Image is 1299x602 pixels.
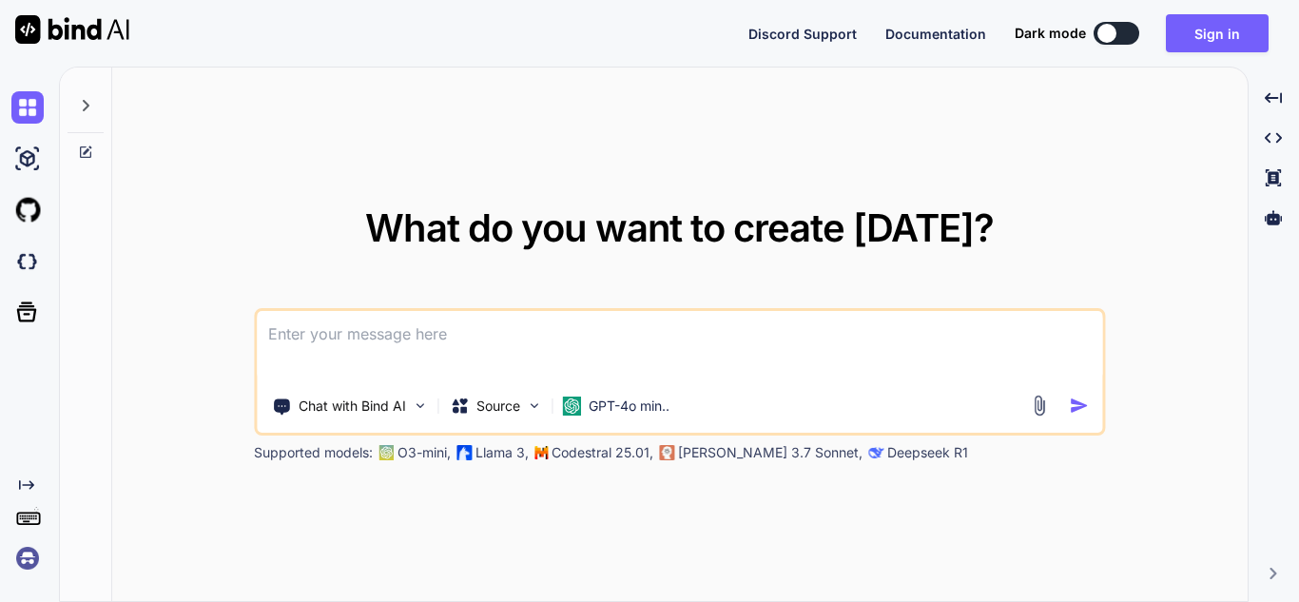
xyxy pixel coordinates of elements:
[475,443,529,462] p: Llama 3,
[748,26,857,42] span: Discord Support
[678,443,863,462] p: [PERSON_NAME] 3.7 Sonnet,
[299,397,406,416] p: Chat with Bind AI
[397,443,451,462] p: O3-mini,
[1015,24,1086,43] span: Dark mode
[254,443,373,462] p: Supported models:
[526,398,542,414] img: Pick Models
[885,24,986,44] button: Documentation
[11,245,44,278] img: darkCloudIdeIcon
[11,194,44,226] img: githubLight
[885,26,986,42] span: Documentation
[1166,14,1269,52] button: Sign in
[562,397,581,416] img: GPT-4o mini
[748,24,857,44] button: Discord Support
[589,397,669,416] p: GPT-4o min..
[412,398,428,414] img: Pick Tools
[887,443,968,462] p: Deepseek R1
[15,15,129,44] img: Bind AI
[476,397,520,416] p: Source
[552,443,653,462] p: Codestral 25.01,
[11,542,44,574] img: signin
[1028,395,1050,417] img: attachment
[365,204,994,251] span: What do you want to create [DATE]?
[456,445,472,460] img: Llama2
[11,143,44,175] img: ai-studio
[659,445,674,460] img: claude
[11,91,44,124] img: chat
[1069,396,1089,416] img: icon
[868,445,883,460] img: claude
[534,446,548,459] img: Mistral-AI
[378,445,394,460] img: GPT-4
